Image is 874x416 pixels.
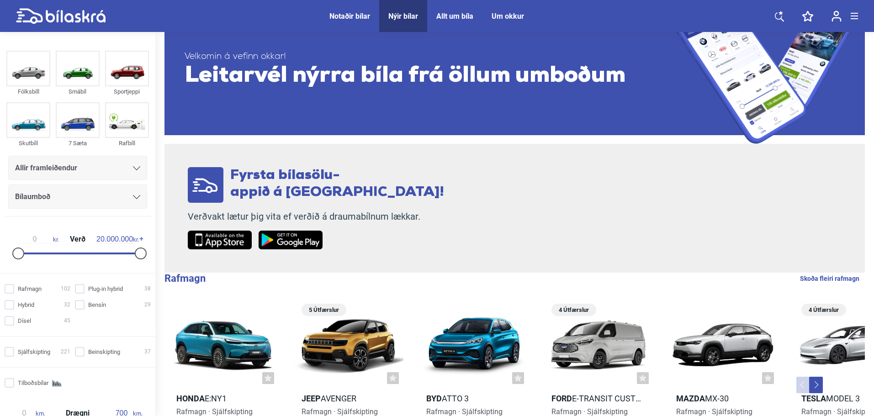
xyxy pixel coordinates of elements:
div: Skutbíll [6,138,50,148]
span: Sjálfskipting [18,347,50,357]
span: 37 [144,347,151,357]
div: Smábíl [56,86,100,97]
span: Allir framleiðendur [15,162,77,174]
span: 4 Útfærslur [806,304,842,316]
button: Next [809,377,823,393]
span: Rafmagn [18,284,42,294]
span: Plug-in hybrid [88,284,123,294]
h2: Avenger [293,393,404,404]
b: Rafmagn [164,273,206,284]
span: Tilboðsbílar [18,378,48,388]
span: Bílaumboð [15,190,50,203]
span: 221 [61,347,70,357]
span: Velkomin á vefinn okkar! [185,51,673,63]
span: Hybrid [18,300,34,310]
a: Skoða fleiri rafmagn [800,273,859,284]
span: Bensín [88,300,106,310]
h2: Atto 3 [418,393,529,404]
a: Allt um bíla [436,12,473,21]
b: Honda [176,394,205,403]
span: 32 [64,300,70,310]
span: Beinskipting [88,347,120,357]
span: 5 Útfærslur [306,304,342,316]
span: Dísel [18,316,31,326]
b: Ford [551,394,572,403]
span: 4 Útfærslur [556,304,592,316]
a: Notaðir bílar [329,12,370,21]
h2: e-Transit Custom 320 L1H1 [543,393,654,404]
span: 29 [144,300,151,310]
span: 38 [144,284,151,294]
div: Fólksbíll [6,86,50,97]
h2: MX-30 [668,393,779,404]
div: Rafbíll [105,138,149,148]
div: 7 Sæta [56,138,100,148]
span: Verð [68,236,88,243]
b: Mazda [676,394,705,403]
span: Fyrsta bílasölu- appið á [GEOGRAPHIC_DATA]! [230,169,444,200]
span: kr. [96,235,139,243]
a: Nýir bílar [388,12,418,21]
div: Sportjeppi [105,86,149,97]
b: Jeep [302,394,321,403]
span: 45 [64,316,70,326]
b: Tesla [801,394,826,403]
a: Um okkur [492,12,524,21]
h2: e:Ny1 [168,393,279,404]
span: kr. [16,235,59,243]
span: 102 [61,284,70,294]
p: Verðvakt lætur þig vita ef verðið á draumabílnum lækkar. [188,211,444,222]
img: user-login.svg [832,11,842,22]
b: BYD [426,394,442,403]
button: Previous [796,377,810,393]
span: Leitarvél nýrra bíla frá öllum umboðum [185,63,673,90]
